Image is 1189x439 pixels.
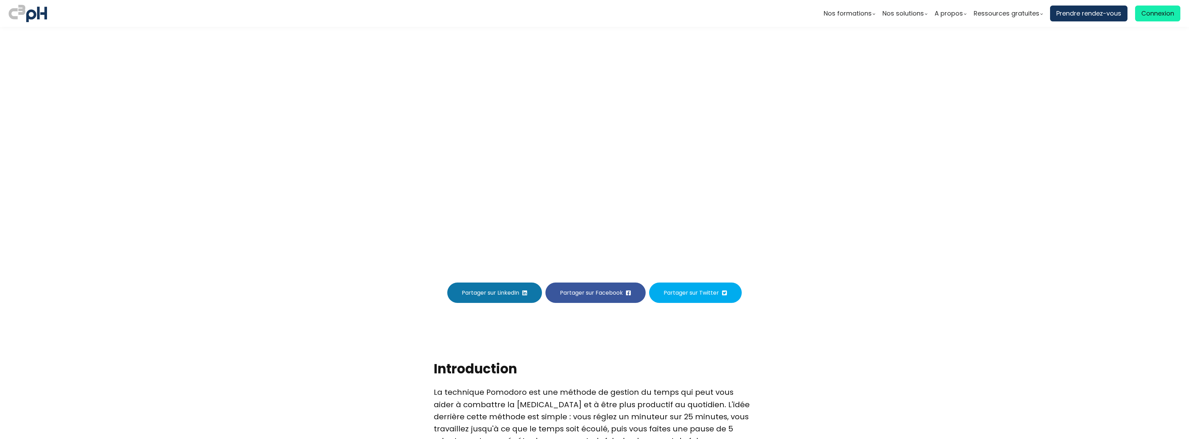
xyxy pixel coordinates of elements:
[447,283,542,303] button: Partager sur LinkedIn
[1135,6,1180,21] a: Connexion
[545,283,646,303] button: Partager sur Facebook
[1056,8,1121,19] span: Prendre rendez-vous
[824,8,872,19] span: Nos formations
[664,288,719,297] span: Partager sur Twitter
[434,360,755,378] h2: Introduction
[935,8,963,19] span: A propos
[1050,6,1127,21] a: Prendre rendez-vous
[560,288,623,297] span: Partager sur Facebook
[9,3,47,23] img: logo C3PH
[1141,8,1174,19] span: Connexion
[974,8,1039,19] span: Ressources gratuites
[462,288,519,297] span: Partager sur LinkedIn
[649,283,742,303] button: Partager sur Twitter
[882,8,924,19] span: Nos solutions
